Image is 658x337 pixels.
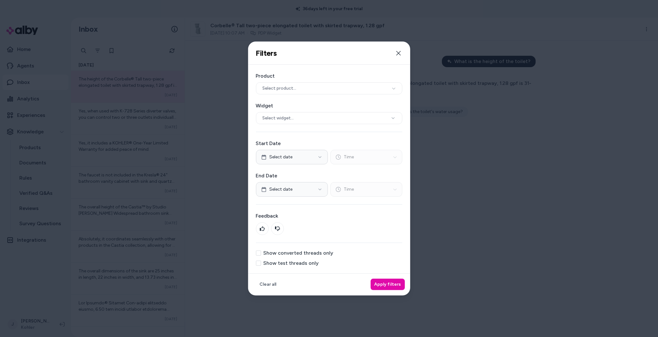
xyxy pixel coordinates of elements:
[256,279,280,290] button: Clear all
[270,154,293,160] span: Select date
[256,172,402,180] label: End Date
[256,102,402,110] label: Widget
[264,251,334,256] label: Show converted threads only
[256,150,328,164] button: Select date
[256,182,328,197] button: Select date
[264,261,319,266] label: Show test threads only
[263,85,297,92] span: Select product...
[270,186,293,193] span: Select date
[256,140,402,147] label: Start Date
[371,279,405,290] button: Apply filters
[256,48,277,58] h2: Filters
[256,72,402,80] label: Product
[256,212,402,220] label: Feedback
